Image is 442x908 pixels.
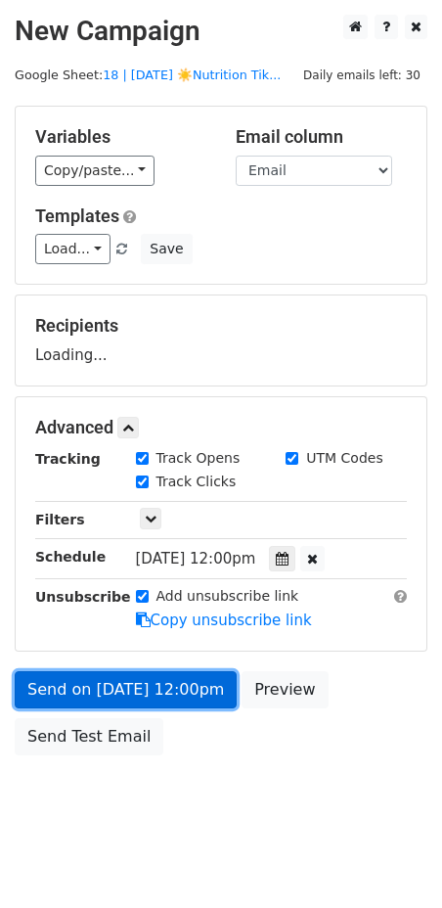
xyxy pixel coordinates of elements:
[296,68,427,82] a: Daily emails left: 30
[15,718,163,755] a: Send Test Email
[35,512,85,527] strong: Filters
[242,671,328,708] a: Preview
[103,68,281,82] a: 18 | [DATE] ☀️Nutrition Tik...
[15,68,281,82] small: Google Sheet:
[15,15,427,48] h2: New Campaign
[35,451,101,467] strong: Tracking
[35,589,131,605] strong: Unsubscribe
[156,448,241,469] label: Track Opens
[156,586,299,607] label: Add unsubscribe link
[15,671,237,708] a: Send on [DATE] 12:00pm
[141,234,192,264] button: Save
[35,234,110,264] a: Load...
[35,156,155,186] a: Copy/paste...
[35,126,206,148] h5: Variables
[156,472,237,492] label: Track Clicks
[344,814,442,908] iframe: Chat Widget
[306,448,382,469] label: UTM Codes
[236,126,407,148] h5: Email column
[136,550,256,567] span: [DATE] 12:00pm
[35,315,407,366] div: Loading...
[35,417,407,438] h5: Advanced
[35,549,106,565] strong: Schedule
[35,315,407,337] h5: Recipients
[35,205,119,226] a: Templates
[296,65,427,86] span: Daily emails left: 30
[136,612,312,629] a: Copy unsubscribe link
